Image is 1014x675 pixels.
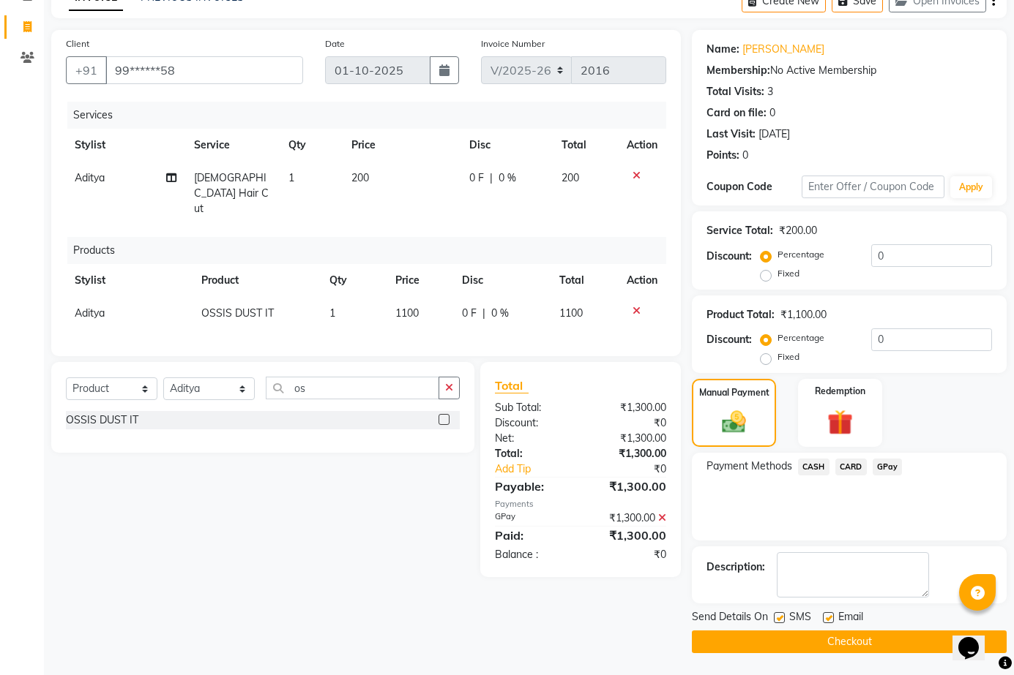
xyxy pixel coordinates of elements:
th: Action [618,264,666,297]
span: Total [495,378,529,393]
span: Payment Methods [707,459,792,474]
span: 0 % [499,170,516,186]
div: ₹0 [597,461,677,477]
a: [PERSON_NAME] [742,42,824,57]
div: ₹1,100.00 [780,307,827,323]
div: Discount: [707,332,752,347]
div: 3 [767,84,773,99]
button: Apply [950,176,992,198]
div: ₹200.00 [779,223,817,238]
th: Disc [453,264,551,297]
div: Net: [484,431,581,446]
div: Description: [707,559,765,575]
span: SMS [789,609,811,627]
span: 1100 [559,306,583,320]
span: 0 % [491,306,509,321]
div: OSSIS DUST IT [66,412,138,428]
span: 0 F [469,170,484,186]
div: Total Visits: [707,84,764,99]
div: Paid: [484,527,581,544]
div: Membership: [707,63,770,78]
span: | [482,306,485,321]
label: Fixed [778,267,799,280]
div: ₹1,300.00 [581,400,677,415]
div: ₹0 [581,547,677,562]
div: 0 [742,148,748,163]
span: [DEMOGRAPHIC_DATA] Hair Cut [194,171,269,215]
span: 200 [562,171,579,184]
label: Date [325,37,345,50]
label: Client [66,37,89,50]
input: Search or Scan [266,377,439,399]
th: Product [193,264,321,297]
th: Total [553,129,618,162]
img: _cash.svg [715,408,753,436]
div: Service Total: [707,223,773,238]
label: Fixed [778,350,799,363]
span: 1100 [395,306,419,320]
span: 200 [351,171,369,184]
span: | [490,170,493,186]
div: Name: [707,42,739,57]
input: Search by Name/Mobile/Email/Code [105,56,303,84]
span: 1 [329,306,335,320]
button: +91 [66,56,107,84]
th: Total [551,264,618,297]
div: Points: [707,148,739,163]
span: Send Details On [692,609,768,627]
label: Redemption [815,385,865,398]
div: ₹0 [581,415,677,431]
th: Service [185,129,280,162]
th: Action [618,129,666,162]
div: [DATE] [758,127,790,142]
label: Manual Payment [699,386,769,399]
div: Sub Total: [484,400,581,415]
div: ₹1,300.00 [581,527,677,544]
div: Services [67,102,677,129]
label: Percentage [778,331,824,344]
button: Checkout [692,630,1007,653]
div: ₹1,300.00 [581,510,677,526]
div: ₹1,300.00 [581,431,677,446]
div: ₹1,300.00 [581,478,677,495]
span: Aditya [75,306,105,320]
span: 0 F [462,306,477,321]
th: Disc [461,129,553,162]
a: Add Tip [484,461,597,477]
div: Balance : [484,547,581,562]
div: Discount: [484,415,581,431]
div: 0 [769,105,775,121]
label: Percentage [778,248,824,261]
div: Products [67,237,677,264]
div: Discount: [707,249,752,264]
span: GPay [873,459,903,475]
iframe: chat widget [953,616,999,660]
div: Product Total: [707,307,775,323]
div: Total: [484,446,581,461]
th: Stylist [66,264,193,297]
div: ₹1,300.00 [581,446,677,461]
div: Card on file: [707,105,767,121]
img: _gift.svg [819,407,860,438]
span: 1 [288,171,294,184]
div: Payable: [484,478,581,495]
div: No Active Membership [707,63,992,78]
div: Coupon Code [707,179,802,195]
input: Enter Offer / Coupon Code [802,176,944,198]
th: Price [343,129,461,162]
th: Qty [321,264,387,297]
span: Aditya [75,171,105,184]
span: CARD [835,459,867,475]
th: Qty [280,129,343,162]
th: Stylist [66,129,185,162]
span: Email [838,609,863,627]
div: Payments [495,498,666,510]
th: Price [387,264,453,297]
span: CASH [798,459,830,475]
span: OSSIS DUST IT [201,306,274,320]
label: Invoice Number [481,37,545,50]
div: GPay [484,510,581,526]
div: Last Visit: [707,127,756,142]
